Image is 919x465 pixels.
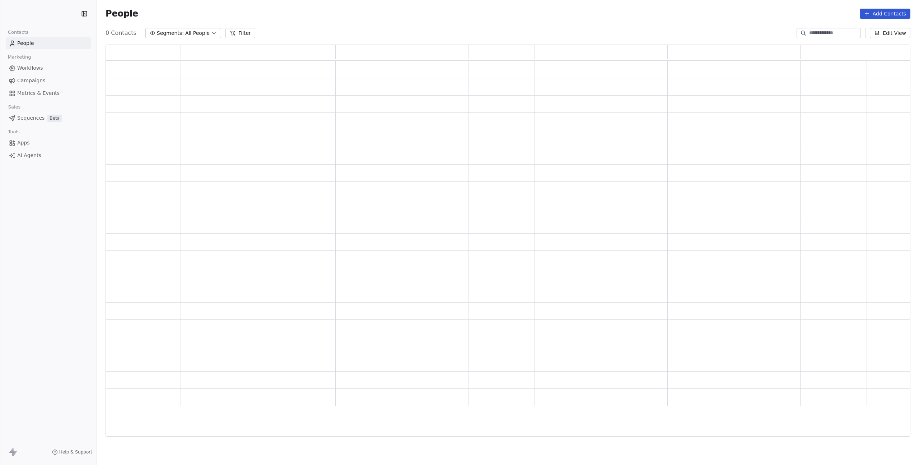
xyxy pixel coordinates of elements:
a: People [6,37,91,49]
span: AI Agents [17,152,41,159]
a: Workflows [6,62,91,74]
button: Edit View [870,28,910,38]
span: Contacts [5,27,32,38]
span: Segments: [157,29,184,37]
span: Workflows [17,64,43,72]
a: Metrics & Events [6,87,91,99]
span: Apps [17,139,30,147]
span: Sequences [17,114,45,122]
a: AI Agents [6,149,91,161]
span: All People [185,29,210,37]
button: Add Contacts [860,9,910,19]
span: Campaigns [17,77,45,84]
div: grid [106,61,911,437]
span: Metrics & Events [17,89,60,97]
a: Help & Support [52,449,92,455]
a: SequencesBeta [6,112,91,124]
span: Tools [5,126,23,137]
span: People [106,8,138,19]
span: 0 Contacts [106,29,136,37]
span: Help & Support [59,449,92,455]
button: Filter [225,28,255,38]
span: Beta [47,115,62,122]
a: Campaigns [6,75,91,87]
a: Apps [6,137,91,149]
span: Marketing [5,52,34,63]
span: People [17,40,34,47]
span: Sales [5,102,24,112]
